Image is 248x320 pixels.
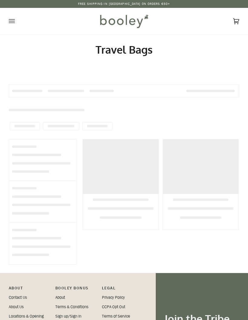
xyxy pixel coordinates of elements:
[9,8,27,35] button: Open menu
[55,313,81,319] a: Sign up/Sign in
[55,304,88,310] a: Terms & Conditions
[55,295,65,300] a: About
[55,285,97,294] p: Booley Bonus
[102,304,125,310] a: CCPA Opt Out
[78,2,170,6] p: Free Shipping in [GEOGRAPHIC_DATA] on Orders €50+
[9,295,27,300] a: Contact Us
[102,313,130,319] a: Terms of Service
[97,12,150,30] img: Booley
[102,295,125,300] a: Privacy Policy
[9,43,239,56] h1: Travel Bags
[102,285,144,294] p: Pipeline_Footer Sub
[9,285,51,294] p: Pipeline_Footer Main
[9,304,24,310] a: About Us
